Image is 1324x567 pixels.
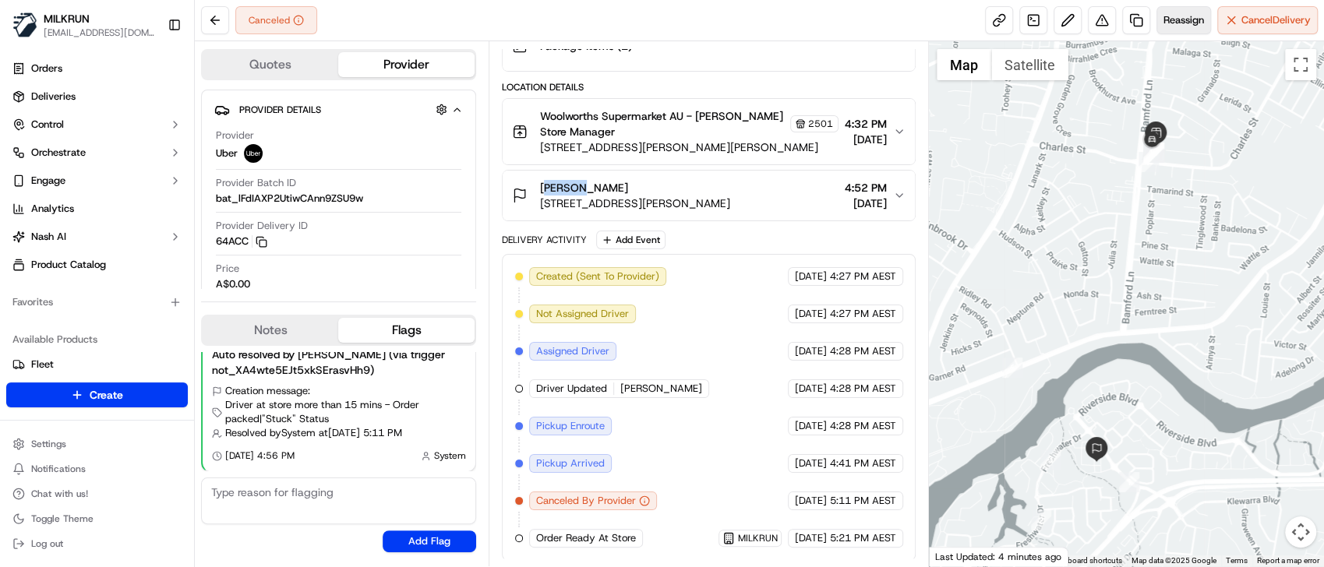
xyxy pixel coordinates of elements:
[1055,555,1122,566] button: Keyboard shortcuts
[830,419,896,433] span: 4:28 PM AEST
[12,12,37,37] img: MILKRUN
[536,419,605,433] span: Pickup Enroute
[830,382,896,396] span: 4:28 PM AEST
[1257,556,1319,565] a: Report a map error
[31,512,94,525] span: Toggle Theme
[1040,449,1061,470] div: 3
[239,104,321,116] span: Provider Details
[212,347,466,378] div: Auto resolved by [PERSON_NAME] (via trigger not_XA4wte5EJt5xkSErasvHh9)
[6,252,188,277] a: Product Catalog
[795,307,827,321] span: [DATE]
[1031,510,1051,530] div: 2
[6,508,188,530] button: Toggle Theme
[536,531,636,545] span: Order Ready At Store
[225,426,316,440] span: Resolved by System
[216,146,238,160] span: Uber
[225,398,466,426] span: Driver at store more than 15 mins - Order packed | "Stuck" Status
[203,52,338,77] button: Quotes
[540,108,787,139] span: Woolworths Supermarket AU - [PERSON_NAME] Store Manager
[536,307,629,321] span: Not Assigned Driver
[1143,143,1163,163] div: 11
[929,547,1068,566] div: Last Updated: 4 minutes ago
[536,456,605,470] span: Pickup Arrived
[845,132,887,147] span: [DATE]
[1156,6,1211,34] button: Reassign
[620,382,702,396] span: [PERSON_NAME]
[6,140,188,165] button: Orchestrate
[6,84,188,109] a: Deliveries
[933,546,984,566] a: Open this area in Google Maps (opens a new window)
[90,387,123,403] span: Create
[216,192,363,206] span: bat_lFdIAXP2UtiwCAnn9ZSU9w
[6,483,188,505] button: Chat with us!
[502,234,587,246] div: Delivery Activity
[31,230,66,244] span: Nash AI
[31,488,88,500] span: Chat with us!
[31,537,63,550] span: Log out
[244,144,263,163] img: uber-new-logo.jpeg
[830,269,896,283] span: 4:27 PM AEST
[319,426,402,440] span: at [DATE] 5:11 PM
[6,6,161,44] button: MILKRUNMILKRUN[EMAIL_ADDRESS][DOMAIN_NAME]
[216,129,254,143] span: Provider
[6,533,188,555] button: Log out
[434,449,466,462] span: System
[536,382,607,396] span: Driver Updated
[502,81,916,93] div: Location Details
[225,384,310,398] span: Creation message:
[1132,556,1216,565] span: Map data ©2025 Google
[31,463,86,475] span: Notifications
[225,449,295,462] span: [DATE] 4:56 PM
[12,357,182,372] a: Fleet
[235,6,317,34] button: Canceled
[536,494,636,508] span: Canceled By Provider
[808,118,833,130] span: 2501
[6,458,188,480] button: Notifications
[6,168,188,193] button: Engage
[31,258,106,272] span: Product Catalog
[31,90,76,104] span: Deliveries
[6,327,188,352] div: Available Products
[338,52,474,77] button: Provider
[1119,472,1139,492] div: 1
[937,49,991,80] button: Show street map
[44,11,90,26] button: MILKRUN
[845,195,887,211] span: [DATE]
[31,146,86,160] span: Orchestrate
[845,180,887,195] span: 4:52 PM
[991,49,1068,80] button: Show satellite imagery
[44,26,155,39] button: [EMAIL_ADDRESS][DOMAIN_NAME]
[1285,49,1316,80] button: Toggle fullscreen view
[795,494,827,508] span: [DATE]
[795,419,827,433] span: [DATE]
[795,269,827,283] span: [DATE]
[540,139,839,155] span: [STREET_ADDRESS][PERSON_NAME][PERSON_NAME]
[31,62,62,76] span: Orders
[6,196,188,221] a: Analytics
[6,290,188,315] div: Favorites
[338,318,474,343] button: Flags
[6,352,188,377] button: Fleet
[216,234,267,248] button: 64ACC
[6,224,188,249] button: Nash AI
[540,195,730,211] span: [STREET_ADDRESS][PERSON_NAME]
[1226,556,1248,565] a: Terms (opens in new tab)
[6,433,188,455] button: Settings
[1241,13,1311,27] span: Cancel Delivery
[31,438,66,450] span: Settings
[31,174,65,188] span: Engage
[216,219,308,233] span: Provider Delivery ID
[830,494,896,508] span: 5:11 PM AEST
[830,531,896,545] span: 5:21 PM AEST
[795,456,827,470] span: [DATE]
[216,277,250,291] span: A$0.00
[1163,13,1204,27] span: Reassign
[31,118,64,132] span: Control
[503,99,915,164] button: Woolworths Supermarket AU - [PERSON_NAME] Store Manager2501[STREET_ADDRESS][PERSON_NAME][PERSON_N...
[596,231,666,249] button: Add Event
[738,532,778,544] span: MILKRUN
[795,531,827,545] span: [DATE]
